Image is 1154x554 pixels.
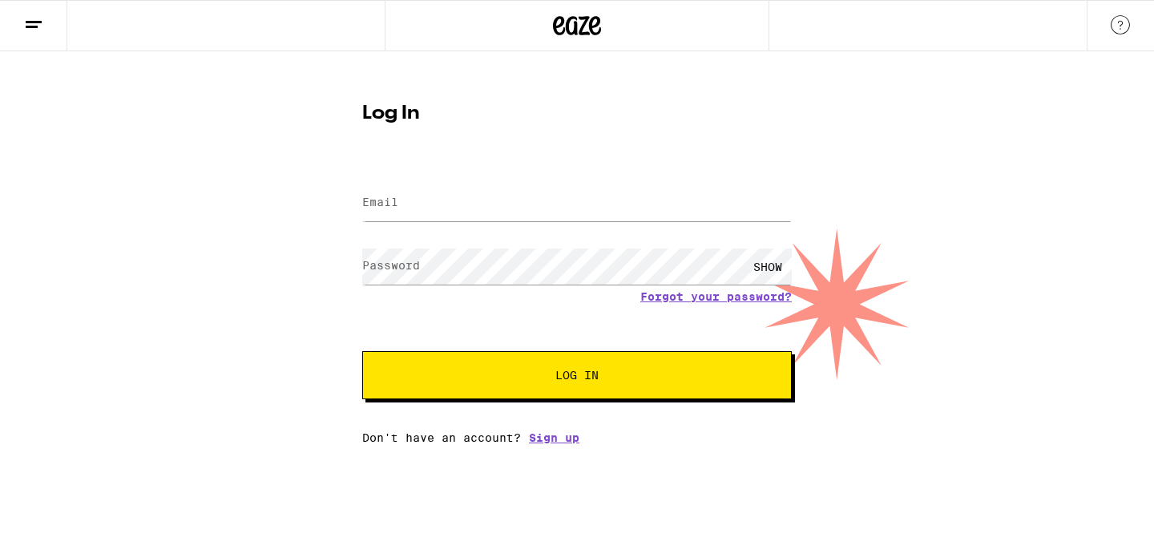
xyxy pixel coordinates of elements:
label: Password [362,259,420,272]
div: Don't have an account? [362,431,792,444]
a: Forgot your password? [640,290,792,303]
a: Sign up [529,431,579,444]
label: Email [362,196,398,208]
h1: Log In [362,104,792,123]
input: Email [362,185,792,221]
div: SHOW [744,249,792,285]
span: Log In [555,370,599,381]
button: Log In [362,351,792,399]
